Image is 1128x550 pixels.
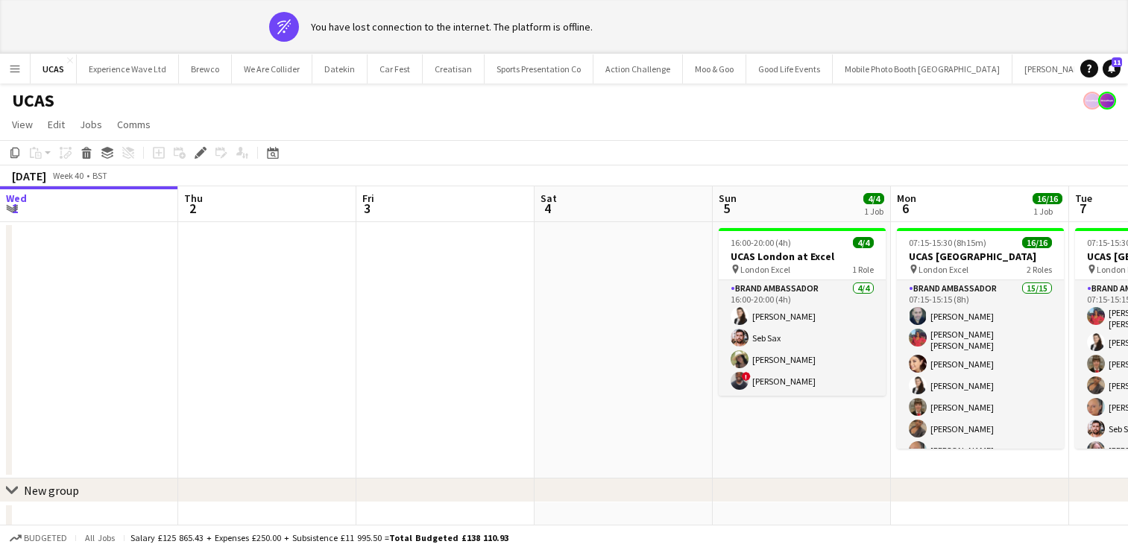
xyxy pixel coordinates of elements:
[179,54,232,83] button: Brewco
[311,20,593,34] div: You have lost connection to the internet. The platform is offline.
[897,228,1064,449] app-job-card: 07:15-15:30 (8h15m)16/16UCAS [GEOGRAPHIC_DATA] London Excel2 RolesBrand Ambassador15/1507:15-15:1...
[49,170,86,181] span: Week 40
[746,54,833,83] button: Good Life Events
[80,118,102,131] span: Jobs
[12,118,33,131] span: View
[74,115,108,134] a: Jobs
[42,115,71,134] a: Edit
[1033,193,1062,204] span: 16/16
[12,168,46,183] div: [DATE]
[485,54,593,83] button: Sports Presentation Co
[117,118,151,131] span: Comms
[864,206,883,217] div: 1 Job
[368,54,423,83] button: Car Fest
[863,193,884,204] span: 4/4
[312,54,368,83] button: Datekin
[716,200,737,217] span: 5
[48,118,65,131] span: Edit
[4,200,27,217] span: 1
[360,200,374,217] span: 3
[538,200,557,217] span: 4
[1103,60,1121,78] a: 11
[232,54,312,83] button: We Are Collider
[1012,54,1100,83] button: [PERSON_NAME]
[389,532,508,543] span: Total Budgeted £138 110.93
[731,237,791,248] span: 16:00-20:00 (4h)
[593,54,683,83] button: Action Challenge
[1075,192,1092,205] span: Tue
[719,228,886,396] app-job-card: 16:00-20:00 (4h)4/4UCAS London at Excel London Excel1 RoleBrand Ambassador4/416:00-20:00 (4h)[PER...
[853,237,874,248] span: 4/4
[919,264,968,275] span: London Excel
[742,372,751,381] span: !
[719,280,886,396] app-card-role: Brand Ambassador4/416:00-20:00 (4h)[PERSON_NAME]Seb Sax[PERSON_NAME]![PERSON_NAME]
[852,264,874,275] span: 1 Role
[423,54,485,83] button: Creatisan
[1027,264,1052,275] span: 2 Roles
[740,264,790,275] span: London Excel
[111,115,157,134] a: Comms
[1112,57,1122,67] span: 11
[683,54,746,83] button: Moo & Goo
[833,54,1012,83] button: Mobile Photo Booth [GEOGRAPHIC_DATA]
[1073,200,1092,217] span: 7
[909,237,986,248] span: 07:15-15:30 (8h15m)
[719,192,737,205] span: Sun
[6,115,39,134] a: View
[92,170,107,181] div: BST
[541,192,557,205] span: Sat
[897,250,1064,263] h3: UCAS [GEOGRAPHIC_DATA]
[719,250,886,263] h3: UCAS London at Excel
[6,192,27,205] span: Wed
[24,483,79,498] div: New group
[82,532,118,543] span: All jobs
[362,192,374,205] span: Fri
[24,533,67,543] span: Budgeted
[77,54,179,83] button: Experience Wave Ltd
[31,54,77,83] button: UCAS
[1083,92,1101,110] app-user-avatar: Lucy Carpenter
[182,200,203,217] span: 2
[895,200,916,217] span: 6
[7,530,69,546] button: Budgeted
[1033,206,1062,217] div: 1 Job
[12,89,54,112] h1: UCAS
[1098,92,1116,110] app-user-avatar: Lucy Carpenter
[1022,237,1052,248] span: 16/16
[184,192,203,205] span: Thu
[897,192,916,205] span: Mon
[130,532,508,543] div: Salary £125 865.43 + Expenses £250.00 + Subsistence £11 995.50 =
